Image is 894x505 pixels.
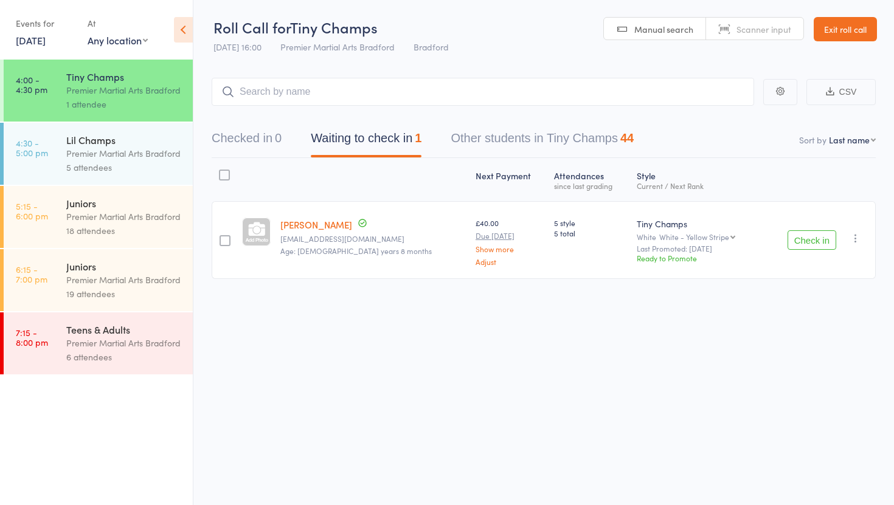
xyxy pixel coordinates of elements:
span: [DATE] 16:00 [213,41,262,53]
div: since last grading [554,182,627,190]
span: Bradford [414,41,449,53]
div: Tiny Champs [66,70,182,83]
button: Other students in Tiny Champs44 [451,125,634,157]
button: CSV [806,79,876,105]
div: White - Yellow Stripe [659,233,729,241]
span: Premier Martial Arts Bradford [280,41,395,53]
a: Adjust [476,258,544,266]
a: Show more [476,245,544,253]
time: 4:00 - 4:30 pm [16,75,47,94]
label: Sort by [799,134,826,146]
span: Scanner input [736,23,791,35]
div: £40.00 [476,218,544,266]
small: Due [DATE] [476,232,544,240]
div: Premier Martial Arts Bradford [66,273,182,287]
div: Ready to Promote [637,253,758,263]
a: 5:15 -6:00 pmJuniorsPremier Martial Arts Bradford18 attendees [4,186,193,248]
div: Lil Champs [66,133,182,146]
div: Juniors [66,259,182,273]
div: At [88,13,148,33]
div: Atten­dances [549,163,632,196]
small: Last Promoted: [DATE] [637,244,758,253]
button: Checked in0 [212,125,282,157]
time: 7:15 - 8:00 pm [16,328,48,347]
a: [PERSON_NAME] [280,218,352,231]
div: Events for [16,13,75,33]
time: 6:15 - 7:00 pm [16,264,47,284]
div: 19 attendees [66,287,182,301]
span: Manual search [634,23,693,35]
span: Roll Call for [213,17,290,37]
span: Tiny Champs [290,17,378,37]
a: [DATE] [16,33,46,47]
div: 5 attendees [66,160,182,174]
span: Age: [DEMOGRAPHIC_DATA] years 8 months [280,246,432,256]
time: 4:30 - 5:00 pm [16,138,48,157]
div: 1 attendee [66,97,182,111]
div: Last name [829,134,870,146]
span: 5 total [554,228,627,238]
div: Premier Martial Arts Bradford [66,83,182,97]
div: Tiny Champs [637,218,758,230]
div: Next Payment [471,163,549,196]
a: 7:15 -8:00 pmTeens & AdultsPremier Martial Arts Bradford6 attendees [4,312,193,374]
div: Premier Martial Arts Bradford [66,210,182,224]
div: 18 attendees [66,224,182,238]
button: Waiting to check in1 [311,125,421,157]
input: Search by name [212,78,754,106]
a: Exit roll call [814,17,877,41]
a: 4:00 -4:30 pmTiny ChampsPremier Martial Arts Bradford1 attendee [4,60,193,122]
a: 4:30 -5:00 pmLil ChampsPremier Martial Arts Bradford5 attendees [4,123,193,185]
time: 5:15 - 6:00 pm [16,201,48,221]
div: 0 [275,131,282,145]
div: Style [632,163,763,196]
div: Juniors [66,196,182,210]
div: White [637,233,758,241]
div: 44 [620,131,634,145]
div: Teens & Adults [66,323,182,336]
div: 1 [415,131,421,145]
div: Any location [88,33,148,47]
span: 5 style [554,218,627,228]
a: 6:15 -7:00 pmJuniorsPremier Martial Arts Bradford19 attendees [4,249,193,311]
div: 6 attendees [66,350,182,364]
div: Premier Martial Arts Bradford [66,146,182,160]
small: Genessa1992@outlook.com [280,235,466,243]
button: Check in [788,230,836,250]
div: Premier Martial Arts Bradford [66,336,182,350]
div: Current / Next Rank [637,182,758,190]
